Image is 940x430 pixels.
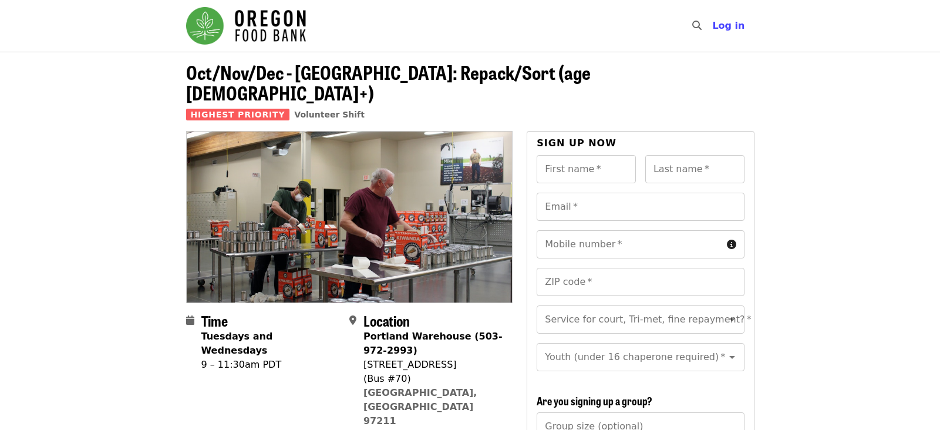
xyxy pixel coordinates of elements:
[363,358,503,372] div: [STREET_ADDRESS]
[363,387,477,426] a: [GEOGRAPHIC_DATA], [GEOGRAPHIC_DATA] 97211
[294,110,365,119] a: Volunteer Shift
[724,349,740,365] button: Open
[201,331,273,356] strong: Tuesdays and Wednesdays
[363,331,503,356] strong: Portland Warehouse (503-972-2993)
[692,20,702,31] i: search icon
[537,155,636,183] input: First name
[645,155,744,183] input: Last name
[363,310,410,331] span: Location
[349,315,356,326] i: map-marker-alt icon
[186,7,306,45] img: Oregon Food Bank - Home
[537,393,652,408] span: Are you signing up a group?
[201,358,340,372] div: 9 – 11:30am PDT
[186,315,194,326] i: calendar icon
[703,14,754,38] button: Log in
[727,239,736,250] i: circle-info icon
[537,268,744,296] input: ZIP code
[537,230,722,258] input: Mobile number
[537,137,616,149] span: Sign up now
[363,372,503,386] div: (Bus #70)
[201,310,228,331] span: Time
[709,12,718,40] input: Search
[712,20,744,31] span: Log in
[187,132,513,302] img: Oct/Nov/Dec - Portland: Repack/Sort (age 16+) organized by Oregon Food Bank
[186,58,591,106] span: Oct/Nov/Dec - [GEOGRAPHIC_DATA]: Repack/Sort (age [DEMOGRAPHIC_DATA]+)
[186,109,290,120] span: Highest Priority
[537,193,744,221] input: Email
[724,311,740,328] button: Open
